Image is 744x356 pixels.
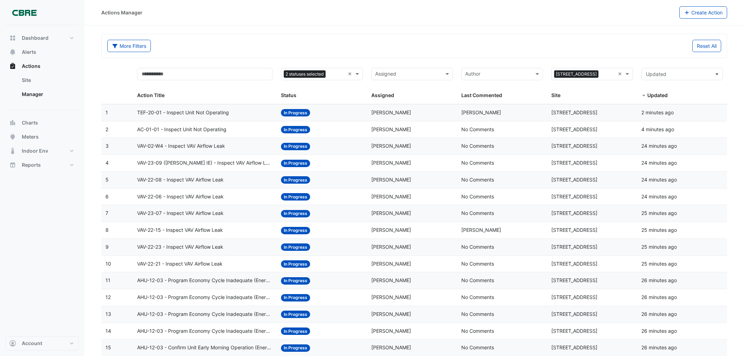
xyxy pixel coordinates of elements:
img: Company Logo [8,6,40,20]
span: Updated [647,92,668,98]
span: [STREET_ADDRESS] [551,109,597,115]
span: Account [22,340,42,347]
span: In Progress [281,210,310,217]
span: [PERSON_NAME] [371,227,411,233]
span: VAV-23-07 - Inspect VAV Airflow Leak [137,209,224,217]
span: 2025-09-03T10:56:30.036 [641,210,677,216]
span: [PERSON_NAME] [371,193,411,199]
span: No Comments [461,126,494,132]
span: Site [551,92,560,98]
span: 2 statuses selected [284,70,326,78]
app-icon: Charts [9,119,16,126]
span: 15 [105,344,111,350]
iframe: Intercom live chat [720,332,737,349]
span: [PERSON_NAME] [371,126,411,132]
span: 2025-09-03T10:55:49.361 [641,244,677,250]
span: In Progress [281,109,310,116]
span: In Progress [281,260,310,268]
span: [PERSON_NAME] [371,177,411,183]
span: 2025-09-03T10:55:20.946 [641,277,677,283]
span: No Comments [461,344,494,350]
span: [STREET_ADDRESS] [551,160,597,166]
button: Account [6,336,79,350]
span: No Comments [461,328,494,334]
span: 2025-09-03T10:54:47.727 [641,344,677,350]
a: Manager [16,87,79,101]
button: Meters [6,130,79,144]
span: Reports [22,161,41,169]
span: 14 [105,328,111,334]
span: 2025-09-03T10:56:52.494 [641,143,677,149]
div: Actions [6,73,79,104]
app-icon: Meters [9,133,16,140]
span: AC-01-01 - Inspect Unit Not Operating [137,126,226,134]
button: Reports [6,158,79,172]
span: [STREET_ADDRESS] [551,328,597,334]
span: In Progress [281,311,310,318]
span: 2025-09-03T10:56:47.324 [641,160,677,166]
span: In Progress [281,227,310,234]
span: In Progress [281,344,310,352]
span: 2025-09-03T11:19:26.849 [641,109,674,115]
span: 2025-09-03T10:55:10.115 [641,311,677,317]
span: [PERSON_NAME] [461,227,501,233]
span: [PERSON_NAME] [371,109,411,115]
span: 6 [105,193,109,199]
span: In Progress [281,160,310,167]
button: Create Action [679,6,727,19]
span: VAV-22-06 - Inspect VAV Airflow Leak [137,193,224,201]
span: No Comments [461,160,494,166]
span: 10 [105,261,111,267]
span: 2025-09-03T10:55:16.839 [641,294,677,300]
span: 4 [105,160,109,166]
span: VAV-02-W4 - Inspect VAV Airflow Leak [137,142,225,150]
span: In Progress [281,143,310,150]
span: In Progress [281,176,310,184]
span: Dashboard [22,34,49,42]
span: [STREET_ADDRESS] [554,70,598,78]
span: [PERSON_NAME] [371,210,411,216]
span: 1 [105,109,108,115]
span: 13 [105,311,111,317]
span: [STREET_ADDRESS] [551,344,597,350]
span: 5 [105,177,109,183]
span: [PERSON_NAME] [371,311,411,317]
span: [STREET_ADDRESS] [551,277,597,283]
span: VAV-22-08 - Inspect VAV Airflow Leak [137,176,224,184]
app-icon: Reports [9,161,16,169]
span: AHU-12-03 - Program Economy Cycle Inadequate (Energy Saving) [137,310,273,318]
span: No Comments [461,177,494,183]
span: 3 [105,143,109,149]
span: [PERSON_NAME] [371,244,411,250]
app-icon: Alerts [9,49,16,56]
span: [STREET_ADDRESS] [551,244,597,250]
span: No Comments [461,210,494,216]
span: [PERSON_NAME] [461,109,501,115]
span: [STREET_ADDRESS] [551,294,597,300]
button: Actions [6,59,79,73]
app-icon: Indoor Env [9,147,16,154]
span: Last Commented [461,92,502,98]
span: 2025-09-03T10:55:46.229 [641,261,677,267]
span: No Comments [461,143,494,149]
span: 2025-09-03T10:55:03.340 [641,328,677,334]
span: VAV-23-09 ([PERSON_NAME] IE) - Inspect VAV Airflow Leak [137,159,273,167]
span: Assigned [371,92,394,98]
span: VAV-22-21 - Inspect VAV Airflow Leak [137,260,223,268]
app-icon: Dashboard [9,34,16,42]
span: No Comments [461,277,494,283]
span: Charts [22,119,38,126]
span: Status [281,92,296,98]
button: Dashboard [6,31,79,45]
span: 2 [105,126,108,132]
span: 11 [105,277,110,283]
span: [PERSON_NAME] [371,277,411,283]
span: [PERSON_NAME] [371,143,411,149]
span: [STREET_ADDRESS] [551,126,597,132]
span: No Comments [461,193,494,199]
span: No Comments [461,311,494,317]
a: Site [16,73,79,87]
span: [STREET_ADDRESS] [551,143,597,149]
span: 2025-09-03T10:56:39.364 [641,177,677,183]
span: [STREET_ADDRESS] [551,261,597,267]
